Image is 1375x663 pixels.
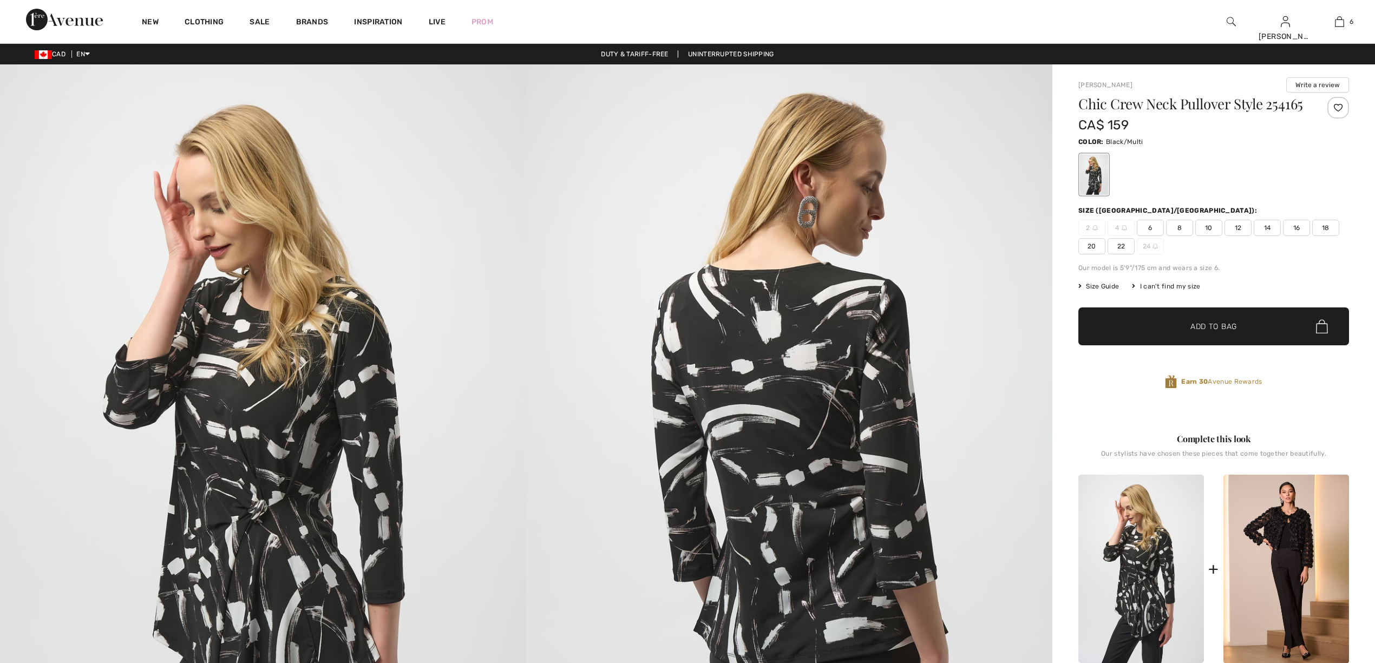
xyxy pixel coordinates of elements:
div: Black/Multi [1080,154,1108,195]
span: Add to Bag [1190,321,1237,332]
div: Our stylists have chosen these pieces that come together beautifully. [1078,450,1349,466]
span: Avenue Rewards [1181,377,1262,386]
a: Live [429,16,446,28]
span: 6 [1350,17,1353,27]
span: 16 [1283,220,1310,236]
span: 20 [1078,238,1105,254]
span: 8 [1166,220,1193,236]
a: Sign In [1281,16,1290,27]
img: ring-m.svg [1153,244,1158,249]
img: Avenue Rewards [1165,375,1177,389]
img: ring-m.svg [1122,225,1127,231]
span: Black/Multi [1106,138,1143,146]
span: EN [76,50,90,58]
span: 22 [1108,238,1135,254]
div: + [1208,557,1219,581]
span: CA$ 159 [1078,117,1129,133]
img: Bag.svg [1316,319,1328,333]
span: CAD [35,50,70,58]
img: search the website [1227,15,1236,28]
button: Write a review [1286,77,1349,93]
span: 2 [1078,220,1105,236]
span: 24 [1137,238,1164,254]
a: Sale [250,17,270,29]
span: 14 [1254,220,1281,236]
span: 4 [1108,220,1135,236]
img: My Bag [1335,15,1344,28]
a: New [142,17,159,29]
div: [PERSON_NAME] [1259,31,1312,42]
span: Size Guide [1078,281,1119,291]
span: Inspiration [354,17,402,29]
div: Our model is 5'9"/175 cm and wears a size 6. [1078,263,1349,273]
a: Clothing [185,17,224,29]
img: Canadian Dollar [35,50,52,59]
h1: Chic Crew Neck Pullover Style 254165 [1078,97,1304,111]
span: 12 [1225,220,1252,236]
span: Color: [1078,138,1104,146]
a: Brands [296,17,329,29]
a: 6 [1313,15,1366,28]
span: 6 [1137,220,1164,236]
img: ring-m.svg [1092,225,1098,231]
div: Size ([GEOGRAPHIC_DATA]/[GEOGRAPHIC_DATA]): [1078,206,1259,215]
img: My Info [1281,15,1290,28]
img: Chic Crew Neck Pullover Style 254165 [1078,475,1204,663]
strong: Earn 30 [1181,378,1208,385]
div: Complete this look [1078,432,1349,445]
button: Add to Bag [1078,307,1349,345]
a: Prom [472,16,493,28]
a: [PERSON_NAME] [1078,81,1132,89]
img: 1ère Avenue [26,9,103,30]
span: 18 [1312,220,1339,236]
span: 10 [1195,220,1222,236]
div: I can't find my size [1132,281,1200,291]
